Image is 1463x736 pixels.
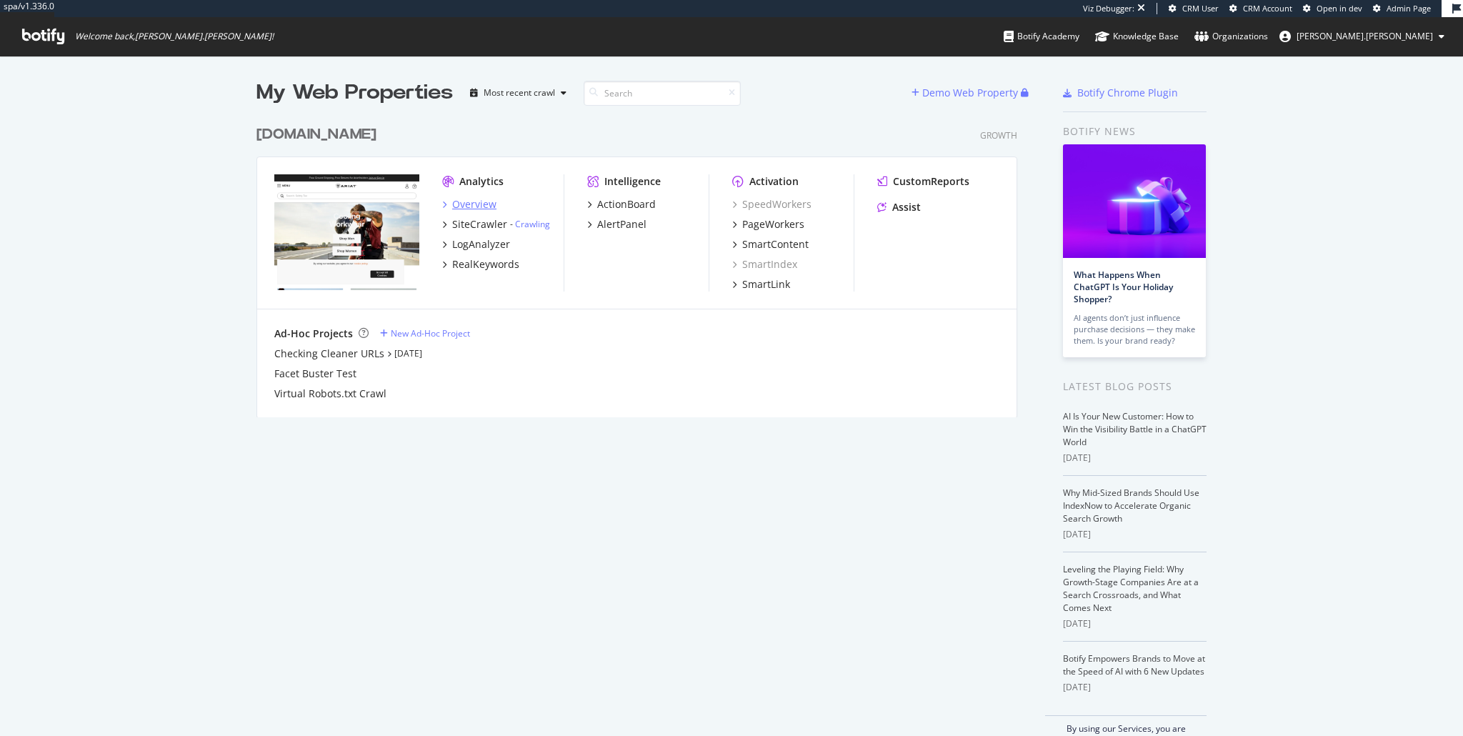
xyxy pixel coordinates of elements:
a: SmartIndex [732,257,797,272]
div: My Web Properties [256,79,453,107]
div: [DOMAIN_NAME] [256,124,376,145]
div: SmartLink [742,277,790,292]
div: LogAnalyzer [452,237,510,252]
input: Search [584,81,741,106]
div: RealKeywords [452,257,519,272]
img: www.ariat.com [274,174,419,290]
div: CustomReports [893,174,969,189]
div: [DATE] [1063,617,1207,630]
a: Assist [877,200,921,214]
a: Virtual Robots.txt Crawl [274,387,386,401]
div: [DATE] [1063,452,1207,464]
div: Viz Debugger: [1083,3,1134,14]
a: ActionBoard [587,197,656,212]
img: What Happens When ChatGPT Is Your Holiday Shopper? [1063,144,1206,258]
a: New Ad-Hoc Project [380,327,470,339]
a: RealKeywords [442,257,519,272]
div: New Ad-Hoc Project [391,327,470,339]
a: SiteCrawler- Crawling [442,217,550,232]
a: SpeedWorkers [732,197,812,212]
button: [PERSON_NAME].[PERSON_NAME] [1268,25,1456,48]
a: Demo Web Property [912,86,1021,99]
a: Leveling the Playing Field: Why Growth-Stage Companies Are at a Search Crossroads, and What Comes... [1063,563,1199,614]
div: Activation [749,174,799,189]
a: SmartContent [732,237,809,252]
a: Facet Buster Test [274,367,356,381]
div: Botify Chrome Plugin [1077,86,1178,100]
a: What Happens When ChatGPT Is Your Holiday Shopper? [1074,269,1173,305]
a: CustomReports [877,174,969,189]
div: grid [256,107,1029,417]
div: Assist [892,200,921,214]
div: Organizations [1194,29,1268,44]
div: ActionBoard [597,197,656,212]
span: Admin Page [1387,3,1431,14]
a: Botify Empowers Brands to Move at the Speed of AI with 6 New Updates [1063,652,1205,677]
div: Intelligence [604,174,661,189]
div: Analytics [459,174,504,189]
a: Knowledge Base [1095,17,1179,56]
a: CRM User [1169,3,1219,14]
a: AlertPanel [587,217,646,232]
div: [DATE] [1063,681,1207,694]
a: LogAnalyzer [442,237,510,252]
div: Growth [980,129,1017,141]
a: CRM Account [1229,3,1292,14]
a: Checking Cleaner URLs [274,347,384,361]
span: CRM User [1182,3,1219,14]
div: Knowledge Base [1095,29,1179,44]
div: Most recent crawl [484,89,555,97]
span: CRM Account [1243,3,1292,14]
a: [DATE] [394,347,422,359]
div: [DATE] [1063,528,1207,541]
div: SiteCrawler [452,217,507,232]
div: Botify Academy [1004,29,1079,44]
div: Overview [452,197,496,212]
div: Ad-Hoc Projects [274,327,353,341]
span: michael.levin [1297,30,1433,42]
a: Crawling [515,218,550,230]
div: - [510,218,550,230]
div: AI agents don’t just influence purchase decisions — they make them. Is your brand ready? [1074,312,1195,347]
a: Open in dev [1303,3,1362,14]
a: SmartLink [732,277,790,292]
div: Latest Blog Posts [1063,379,1207,394]
a: Admin Page [1373,3,1431,14]
span: Welcome back, [PERSON_NAME].[PERSON_NAME] ! [75,31,274,42]
a: AI Is Your New Customer: How to Win the Visibility Battle in a ChatGPT World [1063,410,1207,448]
a: Organizations [1194,17,1268,56]
button: Demo Web Property [912,81,1021,104]
div: SmartContent [742,237,809,252]
a: Overview [442,197,496,212]
a: Botify Chrome Plugin [1063,86,1178,100]
a: [DOMAIN_NAME] [256,124,382,145]
div: AlertPanel [597,217,646,232]
a: Botify Academy [1004,17,1079,56]
button: Most recent crawl [464,81,572,104]
div: Botify news [1063,124,1207,139]
span: Open in dev [1317,3,1362,14]
div: Demo Web Property [922,86,1018,100]
div: PageWorkers [742,217,804,232]
a: Why Mid-Sized Brands Should Use IndexNow to Accelerate Organic Search Growth [1063,487,1199,524]
a: PageWorkers [732,217,804,232]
